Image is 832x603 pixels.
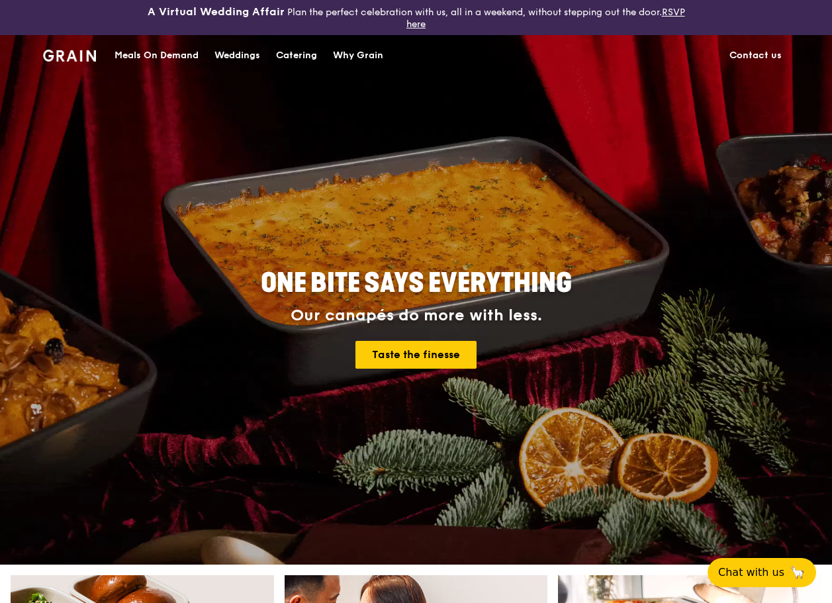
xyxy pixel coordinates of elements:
button: Chat with us🦙 [708,558,816,587]
div: Plan the perfect celebration with us, all in a weekend, without stepping out the door. [139,5,694,30]
a: GrainGrain [43,34,97,74]
div: Why Grain [333,36,383,75]
div: Meals On Demand [115,36,199,75]
img: Grain [43,50,97,62]
div: Our canapés do more with less. [178,306,655,325]
span: 🦙 [790,565,806,580]
a: Contact us [721,36,790,75]
h3: A Virtual Wedding Affair [148,5,285,19]
div: Weddings [214,36,260,75]
a: RSVP here [406,7,685,30]
a: Catering [268,36,325,75]
a: Taste the finesse [355,341,477,369]
span: ONE BITE SAYS EVERYTHING [261,267,572,299]
a: Weddings [207,36,268,75]
a: Why Grain [325,36,391,75]
span: Chat with us [718,565,784,580]
div: Catering [276,36,317,75]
